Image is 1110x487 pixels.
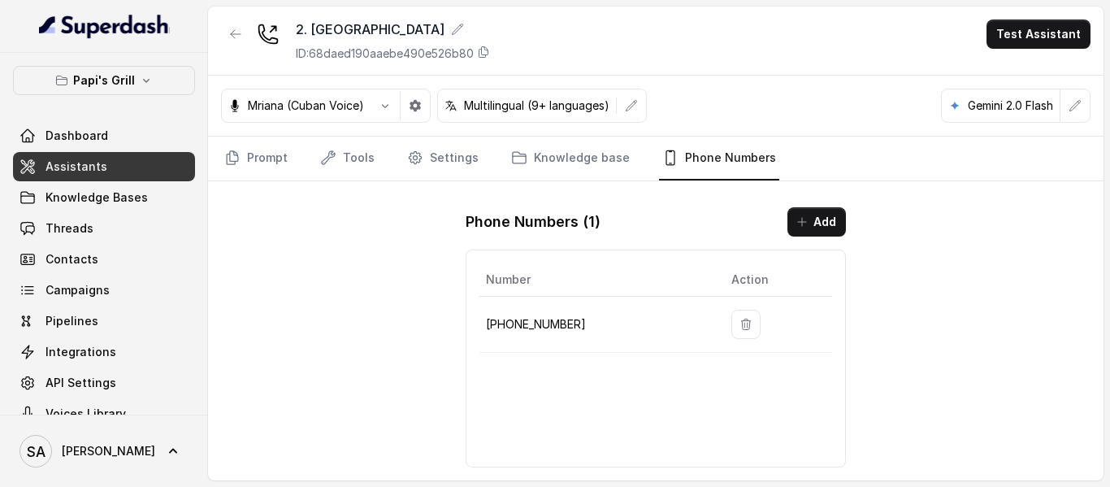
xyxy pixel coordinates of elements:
[13,152,195,181] a: Assistants
[221,137,291,180] a: Prompt
[46,344,116,360] span: Integrations
[486,315,705,334] p: [PHONE_NUMBER]
[466,209,601,235] h1: Phone Numbers ( 1 )
[968,98,1053,114] p: Gemini 2.0 Flash
[13,183,195,212] a: Knowledge Bases
[508,137,633,180] a: Knowledge base
[296,46,474,62] p: ID: 68daed190aaebe490e526b80
[317,137,378,180] a: Tools
[948,99,961,112] svg: google logo
[46,159,107,175] span: Assistants
[13,121,195,150] a: Dashboard
[986,20,1090,49] button: Test Assistant
[39,13,170,39] img: light.svg
[404,137,482,180] a: Settings
[13,66,195,95] button: Papi's Grill
[46,189,148,206] span: Knowledge Bases
[46,128,108,144] span: Dashboard
[13,276,195,305] a: Campaigns
[464,98,609,114] p: Multilingual (9+ languages)
[248,98,364,114] p: Mriana (Cuban Voice)
[46,375,116,391] span: API Settings
[13,337,195,367] a: Integrations
[62,443,155,459] span: [PERSON_NAME]
[718,263,832,297] th: Action
[73,71,135,90] p: Papi's Grill
[46,406,126,422] span: Voices Library
[659,137,779,180] a: Phone Numbers
[46,313,98,329] span: Pipelines
[787,207,846,237] button: Add
[46,282,110,298] span: Campaigns
[46,251,98,267] span: Contacts
[46,220,93,237] span: Threads
[296,20,490,39] div: 2. [GEOGRAPHIC_DATA]
[13,368,195,398] a: API Settings
[27,443,46,460] text: SA
[221,137,1090,180] nav: Tabs
[479,263,718,297] th: Number
[13,307,195,336] a: Pipelines
[13,399,195,428] a: Voices Library
[13,245,195,274] a: Contacts
[13,428,195,474] a: [PERSON_NAME]
[13,214,195,243] a: Threads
